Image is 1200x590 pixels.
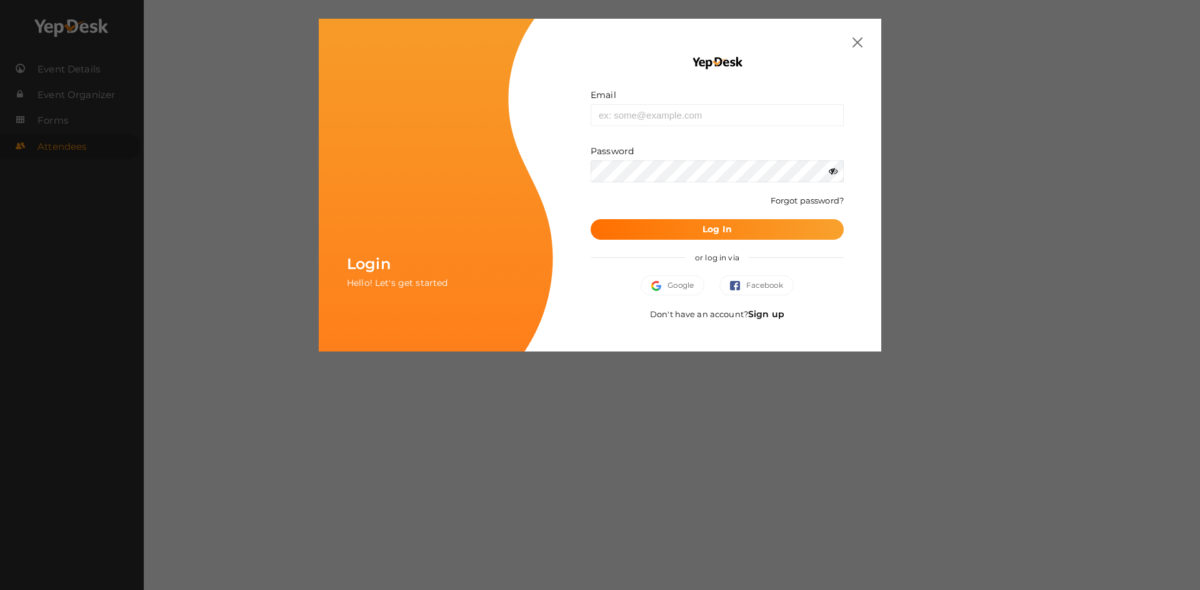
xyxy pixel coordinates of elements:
span: or log in via [686,243,749,272]
button: Log In [591,219,844,240]
b: Log In [702,224,732,235]
img: facebook.svg [730,281,746,291]
button: Facebook [719,275,794,295]
img: google.svg [651,281,667,291]
span: Don't have an account? [650,309,784,319]
label: Email [591,89,616,101]
span: Hello! Let's get started [347,277,447,288]
label: Password [591,145,634,157]
input: ex: some@example.com [591,104,844,126]
img: close.svg [852,37,862,47]
button: Google [641,275,704,295]
a: Sign up [748,308,784,320]
img: YEP_black_cropped.png [691,56,743,70]
a: Forgot password? [771,195,844,205]
span: Login [347,255,391,273]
